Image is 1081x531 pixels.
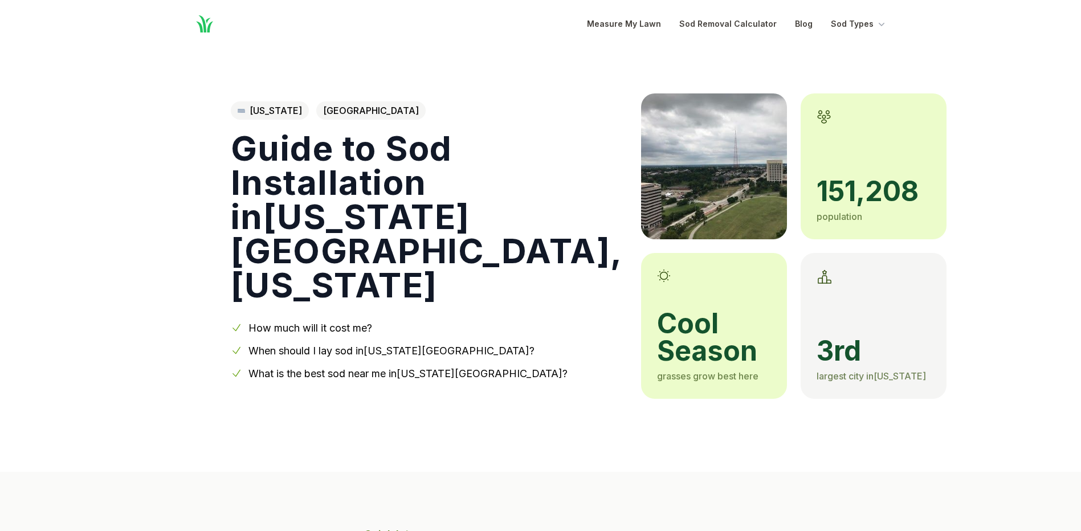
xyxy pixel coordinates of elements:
span: [GEOGRAPHIC_DATA] [316,101,426,120]
button: Sod Types [831,17,887,31]
span: population [817,211,862,222]
span: largest city in [US_STATE] [817,370,926,382]
span: cool season [657,310,771,365]
a: Sod Removal Calculator [679,17,777,31]
a: [US_STATE] [231,101,309,120]
span: 3rd [817,337,931,365]
img: Kansas state outline [238,109,245,113]
a: What is the best sod near me in[US_STATE][GEOGRAPHIC_DATA]? [248,367,568,379]
a: Measure My Lawn [587,17,661,31]
a: When should I lay sod in[US_STATE][GEOGRAPHIC_DATA]? [248,345,535,357]
h1: Guide to Sod Installation in [US_STATE][GEOGRAPHIC_DATA] , [US_STATE] [231,131,623,302]
span: grasses grow best here [657,370,758,382]
img: A picture of Kansas City [641,93,787,239]
a: How much will it cost me? [248,322,372,334]
a: Blog [795,17,813,31]
span: 151,208 [817,178,931,205]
